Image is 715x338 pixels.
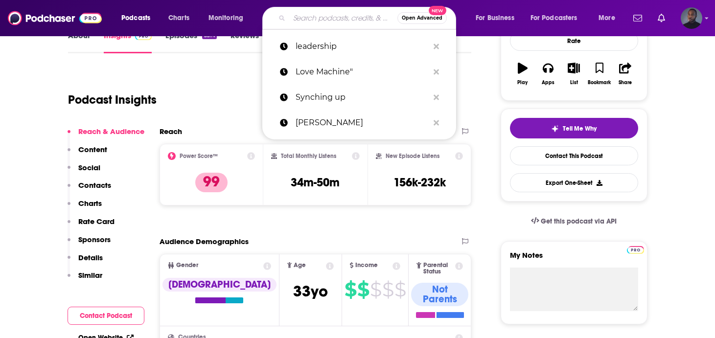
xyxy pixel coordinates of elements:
[619,80,632,86] div: Share
[8,9,102,27] img: Podchaser - Follow, Share and Rate Podcasts
[296,34,429,59] p: leadership
[627,245,644,254] a: Pro website
[289,10,397,26] input: Search podcasts, credits, & more...
[68,127,144,145] button: Reach & Audience
[262,85,456,110] a: Synching up
[281,153,336,159] h2: Total Monthly Listens
[78,217,115,226] p: Rate Card
[78,199,102,208] p: Charts
[397,12,447,24] button: Open AdvancedNew
[345,282,356,297] span: $
[104,31,152,53] a: InsightsPodchaser Pro
[262,34,456,59] a: leadership
[382,282,393,297] span: $
[262,110,456,135] a: [PERSON_NAME]
[296,110,429,135] p: michael Kaye
[551,125,559,133] img: tell me why sparkle
[68,31,90,53] a: About
[231,31,273,53] a: Reviews67
[517,80,528,86] div: Play
[78,127,144,136] p: Reach & Audience
[68,180,111,199] button: Contacts
[355,262,378,269] span: Income
[510,173,638,192] button: Export One-Sheet
[68,235,111,253] button: Sponsors
[587,56,612,91] button: Bookmark
[476,11,514,25] span: For Business
[68,217,115,235] button: Rate Card
[272,7,465,29] div: Search podcasts, credits, & more...
[541,217,617,225] span: Get this podcast via API
[78,270,102,280] p: Similar
[588,80,611,86] div: Bookmark
[68,307,144,325] button: Contact Podcast
[469,10,527,26] button: open menu
[429,6,446,15] span: New
[294,262,306,269] span: Age
[681,7,702,29] button: Show profile menu
[195,173,228,192] p: 99
[510,31,638,51] div: Rate
[68,253,103,271] button: Details
[510,118,638,138] button: tell me why sparkleTell Me Why
[291,175,340,190] h3: 34m-50m
[612,56,638,91] button: Share
[121,11,150,25] span: Podcasts
[681,7,702,29] span: Logged in as jarryd.boyd
[180,153,218,159] h2: Power Score™
[78,145,107,154] p: Content
[208,11,243,25] span: Monitoring
[160,127,182,136] h2: Reach
[629,10,646,26] a: Show notifications dropdown
[296,85,429,110] p: Synching up
[78,235,111,244] p: Sponsors
[78,180,111,190] p: Contacts
[293,287,328,299] a: 33yo
[681,7,702,29] img: User Profile
[262,59,456,85] a: Love Machine"
[68,199,102,217] button: Charts
[370,282,381,297] span: $
[530,11,577,25] span: For Podcasters
[345,282,406,297] a: $$$$$
[78,163,100,172] p: Social
[393,175,446,190] h3: 156k-232k
[162,278,277,292] div: [DEMOGRAPHIC_DATA]
[561,56,586,91] button: List
[176,262,198,269] span: Gender
[542,80,554,86] div: Apps
[510,56,535,91] button: Play
[524,10,592,26] button: open menu
[202,10,256,26] button: open menu
[411,283,468,306] div: Not Parents
[423,262,454,275] span: Parental Status
[162,278,277,303] a: [DEMOGRAPHIC_DATA]
[68,145,107,163] button: Content
[293,282,328,301] span: 33 yo
[160,237,249,246] h2: Audience Demographics
[394,282,406,297] span: $
[402,16,442,21] span: Open Advanced
[510,146,638,165] a: Contact This Podcast
[411,283,468,318] a: Not Parents
[563,125,597,133] span: Tell Me Why
[68,92,157,107] h1: Podcast Insights
[357,282,369,297] span: $
[386,153,439,159] h2: New Episode Listens
[78,253,103,262] p: Details
[162,10,195,26] a: Charts
[68,270,102,289] button: Similar
[592,10,627,26] button: open menu
[510,250,638,268] label: My Notes
[570,80,578,86] div: List
[654,10,669,26] a: Show notifications dropdown
[68,163,100,181] button: Social
[535,56,561,91] button: Apps
[168,11,189,25] span: Charts
[115,10,163,26] button: open menu
[296,59,429,85] p: Love Machine"
[627,246,644,254] img: Podchaser Pro
[599,11,615,25] span: More
[523,209,625,233] a: Get this podcast via API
